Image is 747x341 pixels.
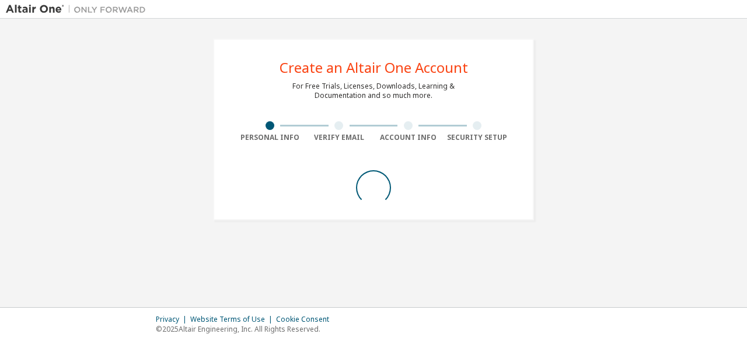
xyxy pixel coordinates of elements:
div: Website Terms of Use [190,315,276,324]
div: Privacy [156,315,190,324]
div: Account Info [373,133,443,142]
img: Altair One [6,3,152,15]
div: Create an Altair One Account [280,61,468,75]
div: Personal Info [235,133,305,142]
div: For Free Trials, Licenses, Downloads, Learning & Documentation and so much more. [292,82,455,100]
div: Cookie Consent [276,315,336,324]
div: Verify Email [305,133,374,142]
div: Security Setup [443,133,512,142]
p: © 2025 Altair Engineering, Inc. All Rights Reserved. [156,324,336,334]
